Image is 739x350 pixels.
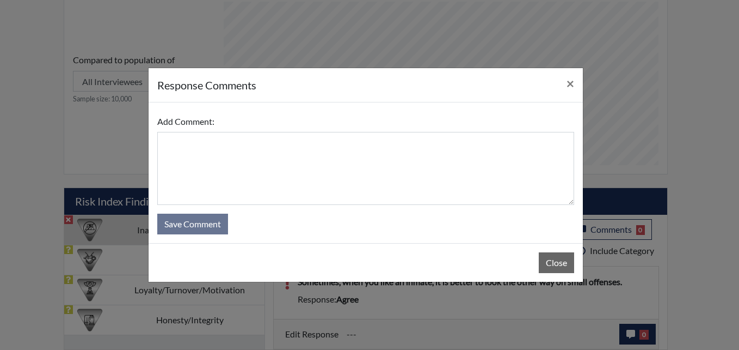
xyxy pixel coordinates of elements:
[566,75,574,91] span: ×
[157,111,214,132] label: Add Comment:
[558,68,583,99] button: Close
[157,214,228,234] button: Save Comment
[157,77,256,93] h5: response Comments
[539,252,574,273] button: Close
